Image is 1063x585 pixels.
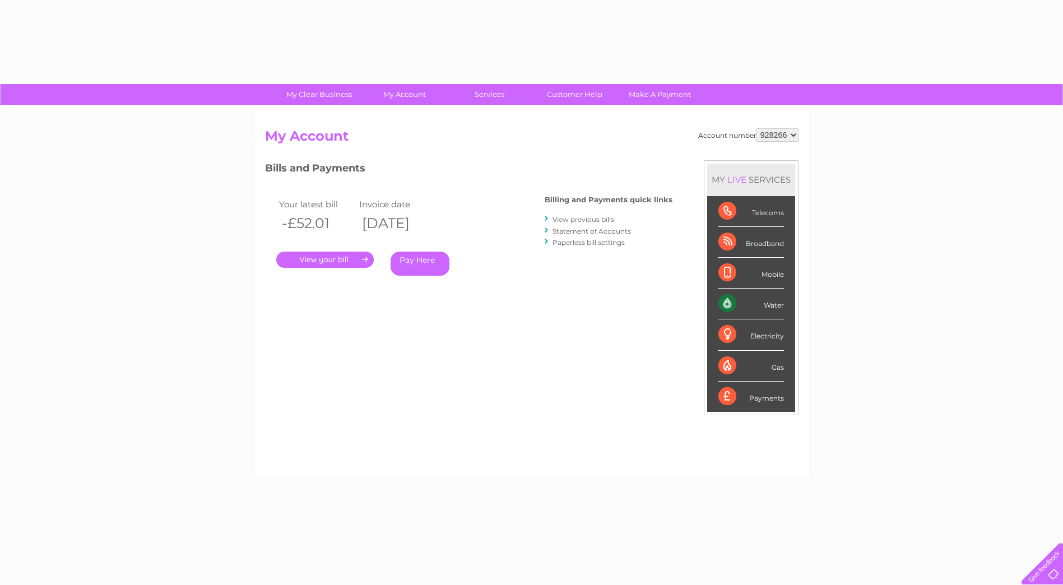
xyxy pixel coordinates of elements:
div: Account number [698,128,799,142]
th: -£52.01 [276,212,357,235]
div: Broadband [718,227,784,258]
a: Paperless bill settings [553,238,625,247]
h4: Billing and Payments quick links [545,196,672,204]
a: Services [443,84,536,105]
a: Make A Payment [614,84,706,105]
a: . [276,252,374,268]
h3: Bills and Payments [265,160,672,180]
a: My Clear Business [273,84,365,105]
a: View previous bills [553,215,614,224]
div: Payments [718,382,784,412]
div: Mobile [718,258,784,289]
div: Water [718,289,784,319]
a: My Account [358,84,451,105]
a: Pay Here [391,252,449,276]
a: Customer Help [528,84,621,105]
div: MY SERVICES [707,164,795,196]
h2: My Account [265,128,799,150]
th: [DATE] [356,212,437,235]
td: Your latest bill [276,197,357,212]
div: Gas [718,351,784,382]
td: Invoice date [356,197,437,212]
div: Telecoms [718,196,784,227]
a: Statement of Accounts [553,227,631,235]
div: Electricity [718,319,784,350]
div: LIVE [725,174,749,185]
